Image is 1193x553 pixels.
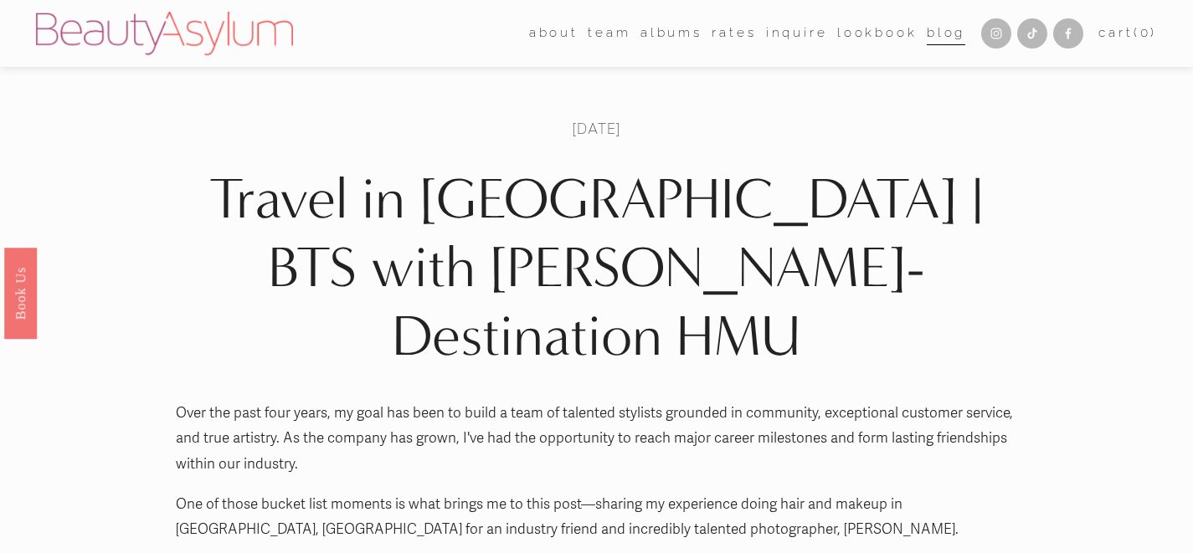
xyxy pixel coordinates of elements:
a: Instagram [981,18,1011,49]
a: Facebook [1053,18,1083,49]
span: about [529,22,579,45]
span: ( ) [1134,25,1157,40]
p: One of those bucket list moments is what brings me to this post—sharing my experience doing hair ... [176,492,1017,543]
a: Blog [927,21,965,47]
a: TikTok [1017,18,1047,49]
h1: Travel in [GEOGRAPHIC_DATA] | BTS with [PERSON_NAME]- Destination HMU [176,166,1017,371]
a: Lookbook [837,21,918,47]
span: team [588,22,630,45]
a: Inquire [766,21,828,47]
a: 0 items in cart [1098,22,1157,45]
span: 0 [1140,25,1151,40]
p: Over the past four years, my goal has been to build a team of talented stylists grounded in commu... [176,401,1017,478]
img: Beauty Asylum | Bridal Hair &amp; Makeup Charlotte &amp; Atlanta [36,12,293,55]
a: Rates [712,21,756,47]
a: Book Us [4,247,37,338]
a: folder dropdown [588,21,630,47]
a: albums [640,21,702,47]
span: [DATE] [572,119,620,138]
a: folder dropdown [529,21,579,47]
